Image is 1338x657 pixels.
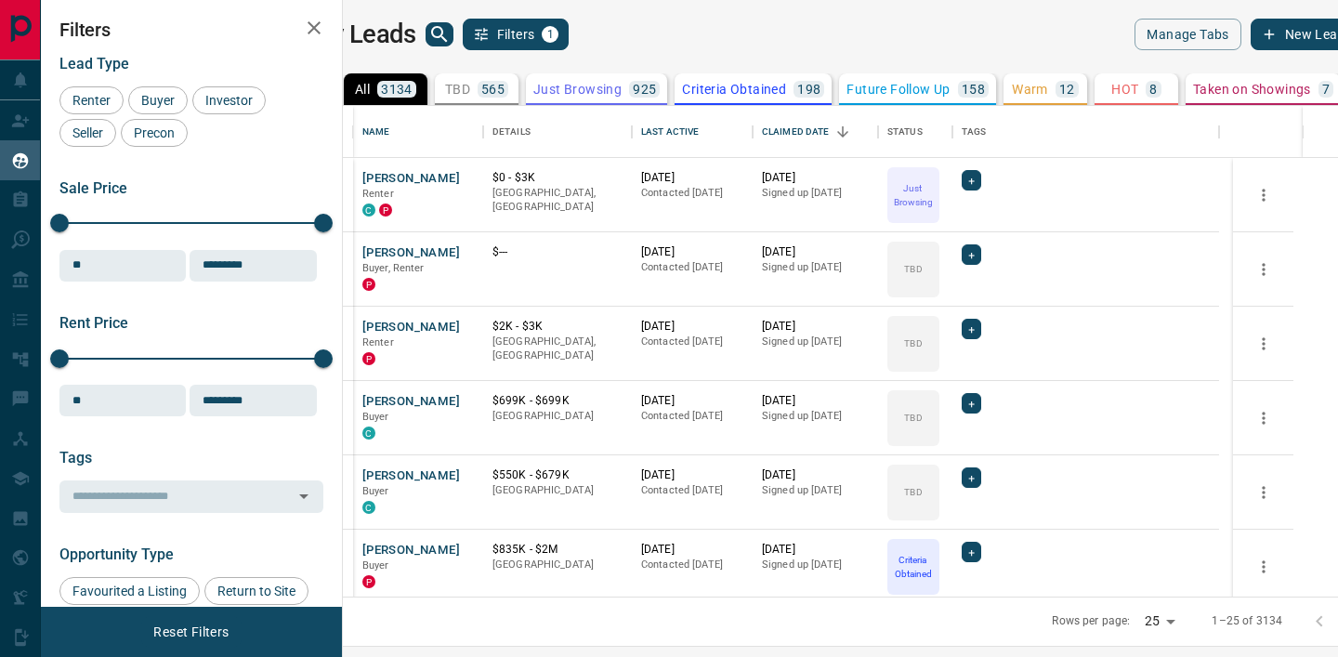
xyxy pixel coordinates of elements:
[533,83,622,96] p: Just Browsing
[968,171,975,190] span: +
[641,558,743,572] p: Contacted [DATE]
[492,319,623,335] p: $2K - $3K
[1137,608,1182,635] div: 25
[762,542,869,558] p: [DATE]
[362,319,460,336] button: [PERSON_NAME]
[362,393,460,411] button: [PERSON_NAME]
[309,20,416,49] h1: My Leads
[1250,181,1278,209] button: more
[492,186,623,215] p: [GEOGRAPHIC_DATA], [GEOGRAPHIC_DATA]
[762,335,869,349] p: Signed up [DATE]
[762,483,869,498] p: Signed up [DATE]
[362,262,425,274] span: Buyer, Renter
[492,170,623,186] p: $0 - $3K
[66,93,117,108] span: Renter
[66,125,110,140] span: Seller
[1059,83,1075,96] p: 12
[59,179,127,197] span: Sale Price
[362,411,389,423] span: Buyer
[127,125,181,140] span: Precon
[904,262,922,276] p: TBD
[1052,613,1130,629] p: Rows per page:
[887,106,923,158] div: Status
[141,616,241,648] button: Reset Filters
[641,393,743,409] p: [DATE]
[135,93,181,108] span: Buyer
[492,542,623,558] p: $835K - $2M
[641,244,743,260] p: [DATE]
[889,553,938,581] p: Criteria Obtained
[962,170,981,191] div: +
[362,170,460,188] button: [PERSON_NAME]
[59,449,92,466] span: Tags
[66,584,193,598] span: Favourited a Listing
[641,170,743,186] p: [DATE]
[362,501,375,514] div: condos.ca
[641,483,743,498] p: Contacted [DATE]
[762,260,869,275] p: Signed up [DATE]
[1250,256,1278,283] button: more
[379,204,392,217] div: property.ca
[962,393,981,414] div: +
[362,278,375,291] div: property.ca
[362,204,375,217] div: condos.ca
[641,186,743,201] p: Contacted [DATE]
[483,106,632,158] div: Details
[381,83,413,96] p: 3134
[762,467,869,483] p: [DATE]
[762,170,869,186] p: [DATE]
[1012,83,1048,96] p: Warm
[544,28,557,41] span: 1
[762,244,869,260] p: [DATE]
[59,314,128,332] span: Rent Price
[968,320,975,338] span: +
[362,467,460,485] button: [PERSON_NAME]
[59,119,116,147] div: Seller
[962,319,981,339] div: +
[211,584,302,598] span: Return to Site
[492,393,623,409] p: $699K - $699K
[59,55,129,72] span: Lead Type
[481,83,505,96] p: 565
[192,86,266,114] div: Investor
[641,106,699,158] div: Last Active
[362,336,394,348] span: Renter
[59,577,200,605] div: Favourited a Listing
[492,483,623,498] p: [GEOGRAPHIC_DATA]
[362,352,375,365] div: property.ca
[962,83,985,96] p: 158
[904,336,922,350] p: TBD
[1250,330,1278,358] button: more
[59,19,323,41] h2: Filters
[797,83,820,96] p: 198
[291,483,317,509] button: Open
[355,83,370,96] p: All
[1212,613,1282,629] p: 1–25 of 3134
[641,319,743,335] p: [DATE]
[641,542,743,558] p: [DATE]
[59,86,124,114] div: Renter
[952,106,1219,158] div: Tags
[362,542,460,559] button: [PERSON_NAME]
[204,577,308,605] div: Return to Site
[830,119,856,145] button: Sort
[641,467,743,483] p: [DATE]
[362,106,390,158] div: Name
[492,335,623,363] p: [GEOGRAPHIC_DATA], [GEOGRAPHIC_DATA]
[968,468,975,487] span: +
[889,181,938,209] p: Just Browsing
[492,106,531,158] div: Details
[492,244,623,260] p: $---
[1135,19,1240,50] button: Manage Tabs
[1250,404,1278,432] button: more
[968,245,975,264] span: +
[1111,83,1138,96] p: HOT
[121,119,188,147] div: Precon
[633,83,656,96] p: 925
[1250,479,1278,506] button: more
[632,106,753,158] div: Last Active
[962,542,981,562] div: +
[682,83,786,96] p: Criteria Obtained
[353,106,483,158] div: Name
[904,411,922,425] p: TBD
